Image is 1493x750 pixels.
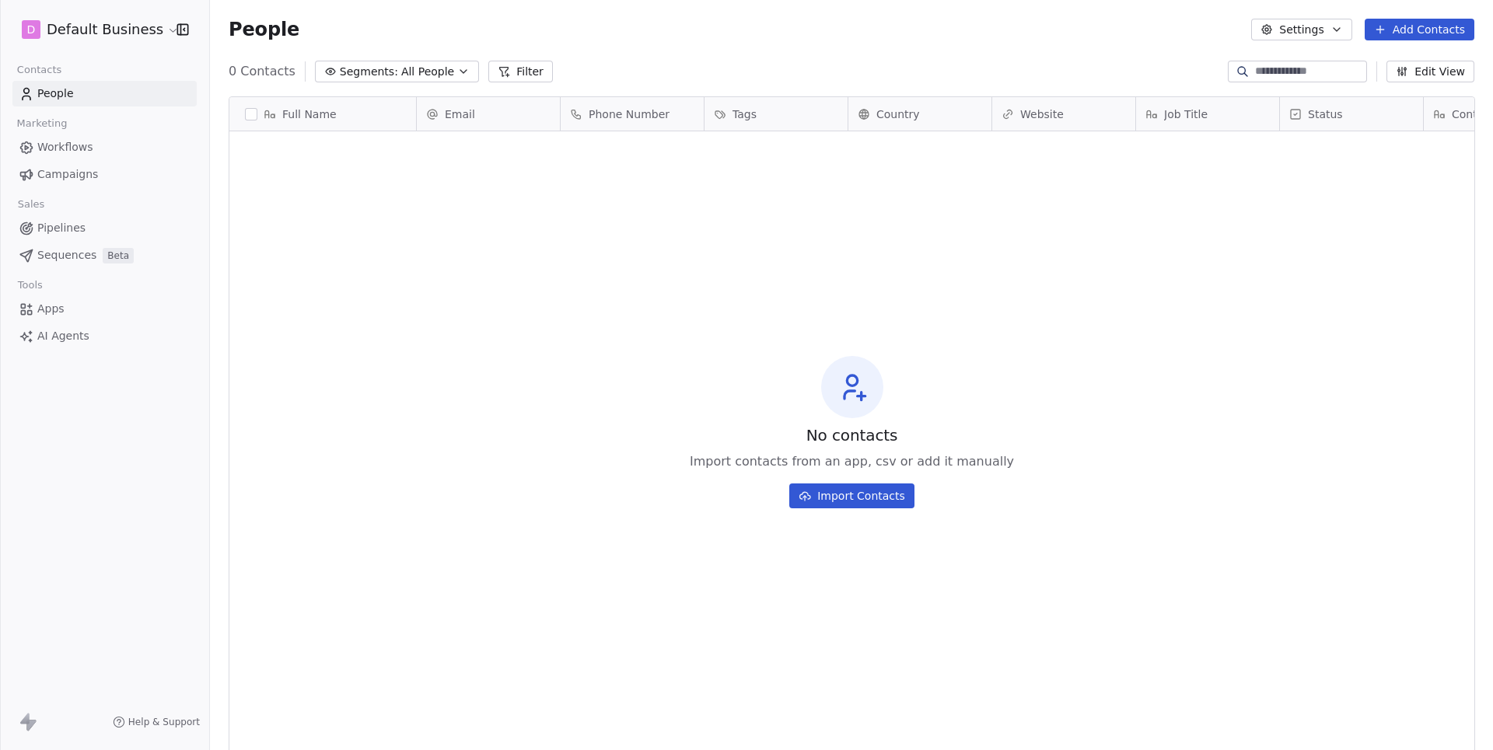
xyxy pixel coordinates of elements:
a: People [12,81,197,106]
span: Apps [37,301,65,317]
span: Contacts [10,58,68,82]
span: Import contacts from an app, csv or add it manually [690,452,1014,471]
span: Full Name [282,106,337,122]
span: Sales [11,193,51,216]
button: DDefault Business [19,16,166,43]
a: Campaigns [12,162,197,187]
button: Add Contacts [1365,19,1474,40]
span: Segments: [340,64,398,80]
div: Phone Number [561,97,704,131]
div: grid [229,131,417,720]
div: Website [992,97,1135,131]
div: Email [417,97,560,131]
span: Email [445,106,475,122]
span: D [27,22,36,37]
span: Workflows [37,139,93,155]
span: No contacts [806,424,898,446]
button: Edit View [1386,61,1474,82]
span: People [229,18,299,41]
button: Settings [1251,19,1351,40]
span: Default Business [47,19,163,40]
div: Job Title [1136,97,1279,131]
span: People [37,85,74,102]
span: Phone Number [589,106,670,122]
div: Tags [705,97,848,131]
button: Import Contacts [789,483,914,508]
span: Status [1308,106,1343,122]
button: Filter [488,61,553,82]
span: Country [876,106,920,122]
span: All People [401,64,454,80]
span: Sequences [37,247,96,263]
a: SequencesBeta [12,242,197,268]
span: Campaigns [37,166,98,183]
a: Import Contacts [789,477,914,508]
span: Job Title [1164,106,1208,122]
div: Status [1280,97,1423,131]
span: Website [1020,106,1064,122]
span: Marketing [10,112,74,135]
span: AI Agents [37,328,89,344]
span: Tools [11,274,49,297]
span: Pipelines [37,220,86,236]
span: Beta [103,248,134,263]
div: Country [848,97,991,131]
span: 0 Contacts [229,62,295,81]
a: Help & Support [113,716,200,728]
span: Help & Support [128,716,200,728]
a: Apps [12,296,197,322]
span: Tags [733,106,757,122]
a: Workflows [12,134,197,160]
a: Pipelines [12,215,197,241]
div: Full Name [229,97,416,131]
a: AI Agents [12,323,197,349]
